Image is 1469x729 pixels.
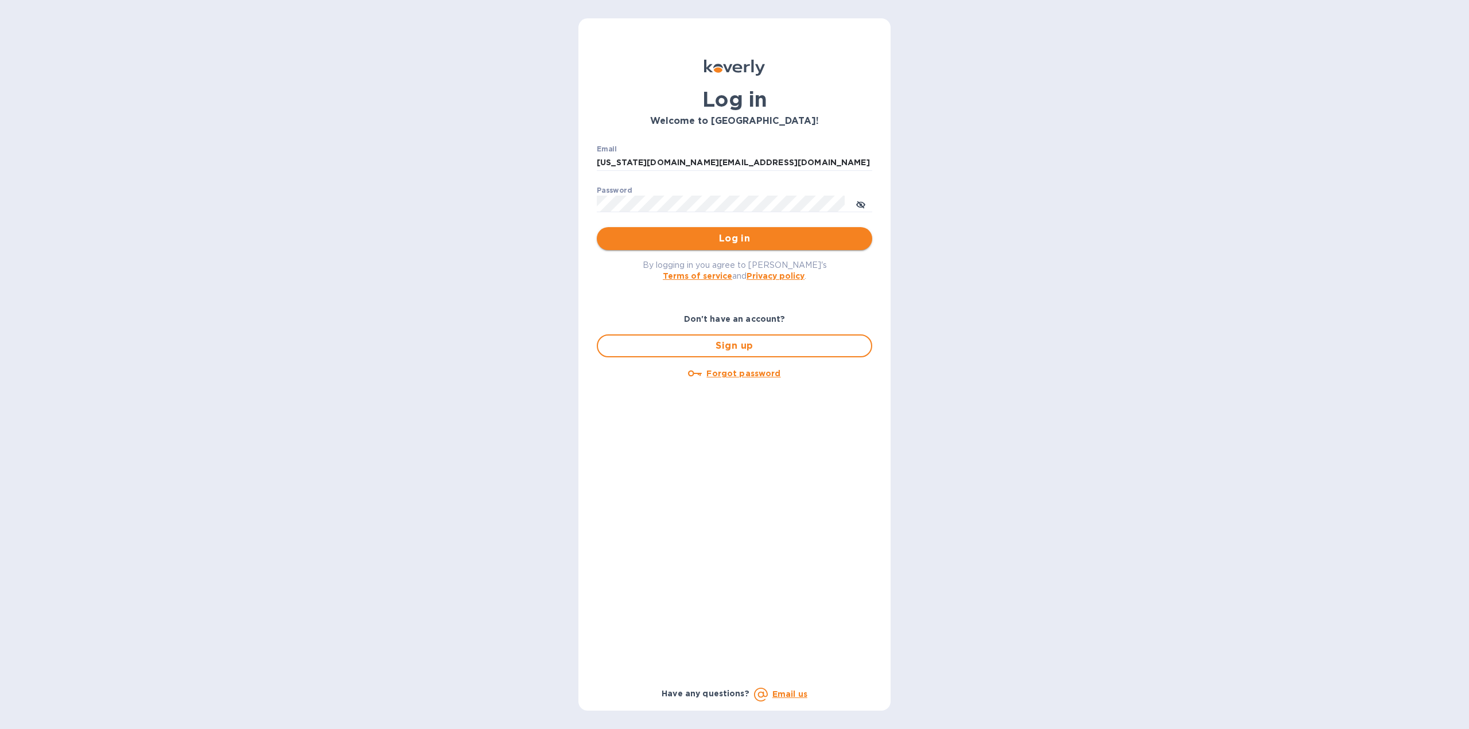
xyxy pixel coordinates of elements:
[597,116,872,127] h3: Welcome to [GEOGRAPHIC_DATA]!
[606,232,863,245] span: Log in
[663,271,732,280] a: Terms of service
[772,689,807,699] a: Email us
[597,187,632,194] label: Password
[662,689,749,698] b: Have any questions?
[849,192,872,215] button: toggle password visibility
[684,314,786,323] b: Don't have an account?
[643,260,827,280] span: By logging in you agree to [PERSON_NAME]'s and .
[597,334,872,357] button: Sign up
[747,271,805,280] a: Privacy policy
[597,227,872,250] button: Log in
[597,146,617,153] label: Email
[704,60,765,76] img: Koverly
[597,154,872,171] input: Enter email address
[607,339,862,353] span: Sign up
[597,87,872,111] h1: Log in
[706,369,780,378] u: Forgot password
